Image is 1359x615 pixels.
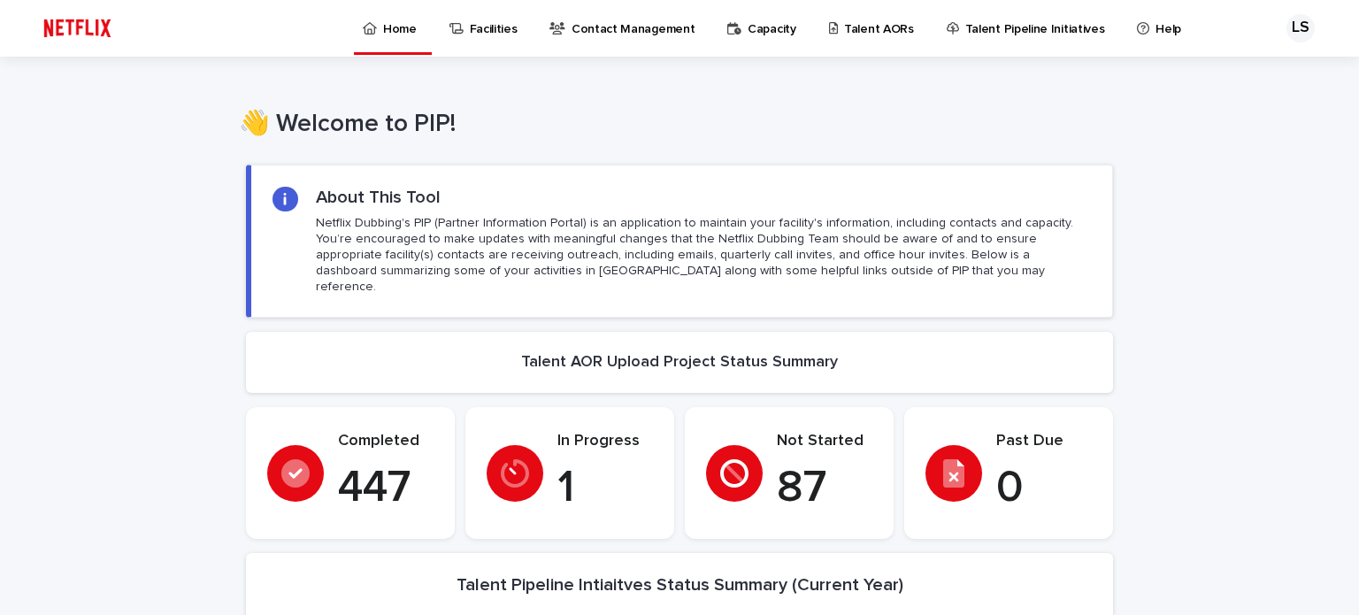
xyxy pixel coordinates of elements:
[996,432,1092,451] p: Past Due
[777,462,872,515] p: 87
[316,215,1091,296] p: Netflix Dubbing's PIP (Partner Information Portal) is an application to maintain your facility's ...
[521,353,838,373] h2: Talent AOR Upload Project Status Summary
[557,462,653,515] p: 1
[557,432,653,451] p: In Progress
[35,11,119,46] img: ifQbXi3ZQGMSEF7WDB7W
[777,432,872,451] p: Not Started
[338,462,434,515] p: 447
[996,462,1092,515] p: 0
[338,432,434,451] p: Completed
[457,574,903,596] h2: Talent Pipeline Intiaitves Status Summary (Current Year)
[1286,14,1315,42] div: LS
[316,187,441,208] h2: About This Tool
[239,110,1106,140] h1: 👋 Welcome to PIP!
